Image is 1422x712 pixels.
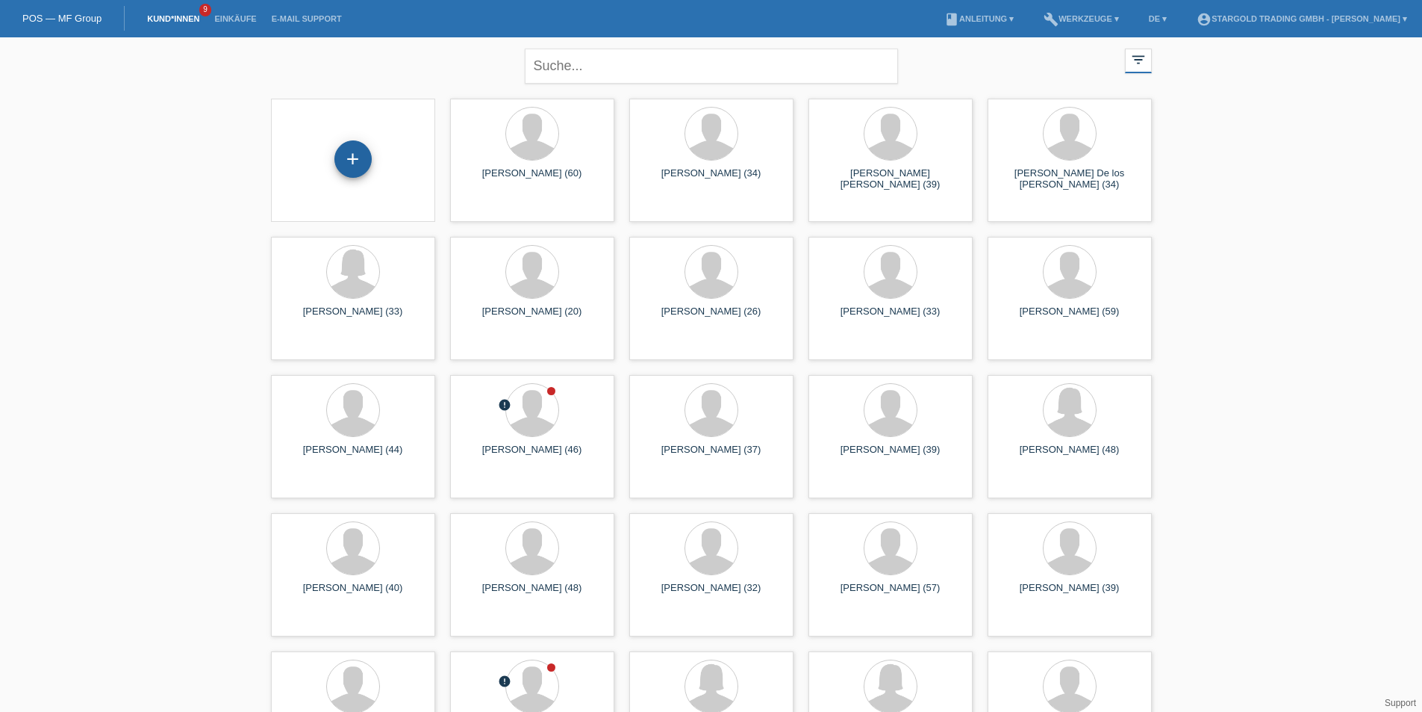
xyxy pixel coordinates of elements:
[283,306,423,329] div: [PERSON_NAME] (33)
[462,444,602,468] div: [PERSON_NAME] (46)
[462,167,602,191] div: [PERSON_NAME] (60)
[1197,12,1211,27] i: account_circle
[641,306,782,329] div: [PERSON_NAME] (26)
[498,398,511,412] i: error
[641,167,782,191] div: [PERSON_NAME] (34)
[264,14,349,23] a: E-Mail Support
[207,14,263,23] a: Einkäufe
[498,398,511,414] div: Unbestätigt, in Bearbeitung
[937,14,1021,23] a: bookAnleitung ▾
[1000,582,1140,606] div: [PERSON_NAME] (39)
[1000,306,1140,329] div: [PERSON_NAME] (59)
[462,582,602,606] div: [PERSON_NAME] (48)
[525,49,898,84] input: Suche...
[820,582,961,606] div: [PERSON_NAME] (57)
[498,675,511,688] i: error
[199,4,211,16] span: 9
[1141,14,1174,23] a: DE ▾
[641,582,782,606] div: [PERSON_NAME] (32)
[1385,698,1416,708] a: Support
[283,444,423,468] div: [PERSON_NAME] (44)
[498,675,511,690] div: Unbestätigt, in Bearbeitung
[1000,444,1140,468] div: [PERSON_NAME] (48)
[1000,167,1140,191] div: [PERSON_NAME] De los [PERSON_NAME] (34)
[820,306,961,329] div: [PERSON_NAME] (33)
[335,146,371,172] div: Kund*in hinzufügen
[140,14,207,23] a: Kund*innen
[1189,14,1415,23] a: account_circleStargold Trading GmbH - [PERSON_NAME] ▾
[820,167,961,191] div: [PERSON_NAME] [PERSON_NAME] (39)
[944,12,959,27] i: book
[1130,52,1147,68] i: filter_list
[641,444,782,468] div: [PERSON_NAME] (37)
[1044,12,1058,27] i: build
[820,444,961,468] div: [PERSON_NAME] (39)
[283,582,423,606] div: [PERSON_NAME] (40)
[462,306,602,329] div: [PERSON_NAME] (20)
[22,13,102,24] a: POS — MF Group
[1036,14,1126,23] a: buildWerkzeuge ▾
